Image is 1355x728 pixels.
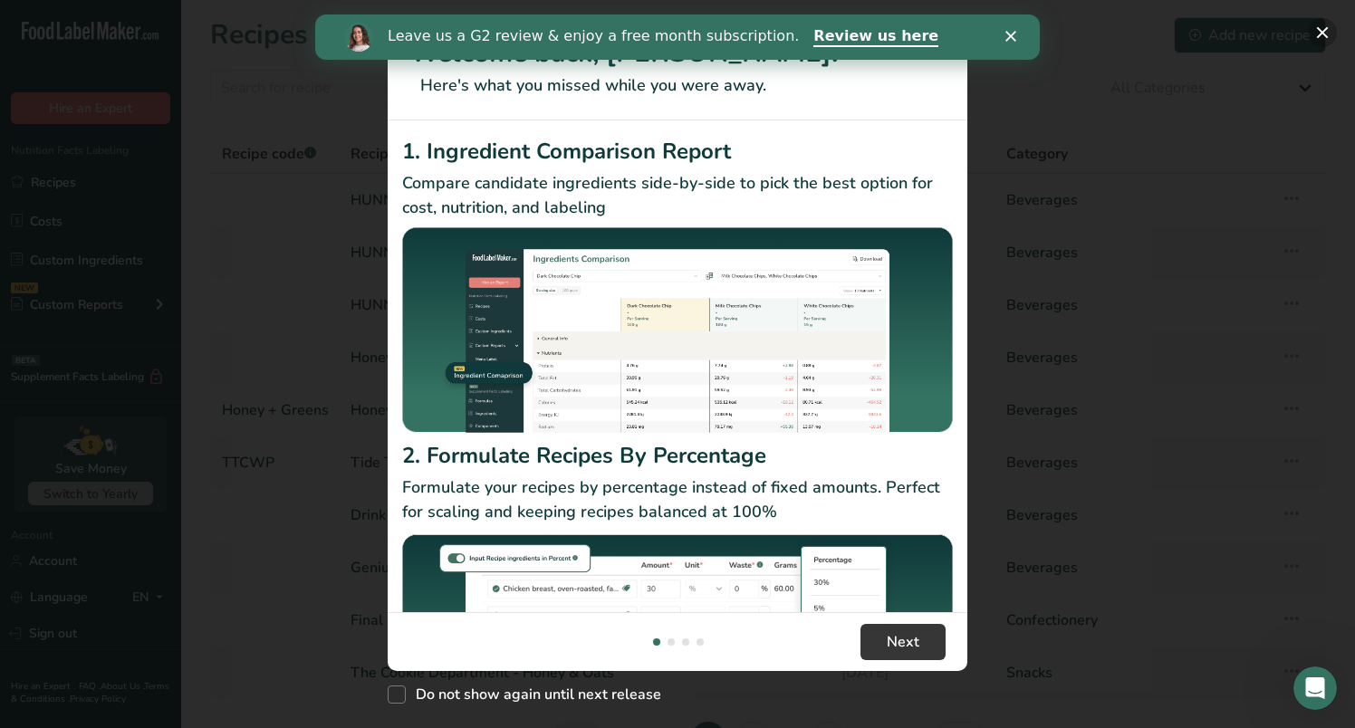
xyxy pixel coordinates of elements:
[860,624,946,660] button: Next
[1293,666,1337,710] iframe: Intercom live chat
[409,73,946,98] p: Here's what you missed while you were away.
[402,171,953,220] p: Compare candidate ingredients side-by-side to pick the best option for cost, nutrition, and labeling
[402,439,953,472] h2: 2. Formulate Recipes By Percentage
[402,475,953,524] p: Formulate your recipes by percentage instead of fixed amounts. Perfect for scaling and keeping re...
[402,135,953,168] h2: 1. Ingredient Comparison Report
[402,227,953,433] img: Ingredient Comparison Report
[406,685,661,704] span: Do not show again until next release
[315,14,1040,60] iframe: Intercom live chat banner
[690,16,708,27] div: Close
[887,631,919,653] span: Next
